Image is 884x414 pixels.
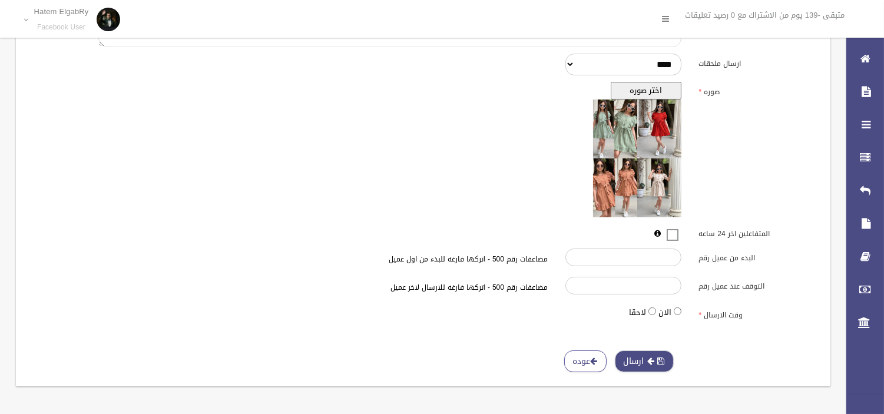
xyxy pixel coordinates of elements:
label: المتفاعلين اخر 24 ساعه [690,224,824,240]
label: البدء من عميل رقم [690,249,824,265]
label: الان [658,306,671,320]
label: لاحقا [629,306,646,320]
label: صوره [690,82,824,98]
a: عوده [564,350,607,372]
small: Facebook User [34,23,89,32]
h6: مضاعفات رقم 500 - اتركها فارغه للارسال لاخر عميل [232,284,548,292]
label: وقت الارسال [690,305,824,322]
button: ارسال [615,350,674,372]
label: ارسال ملحقات [690,54,824,70]
label: التوقف عند عميل رقم [690,277,824,293]
p: Hatem ElgabRy [34,7,89,16]
button: اختر صوره [611,82,681,100]
h6: مضاعفات رقم 500 - اتركها فارغه للبدء من اول عميل [232,256,548,263]
img: معاينه الصوره [593,100,681,217]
